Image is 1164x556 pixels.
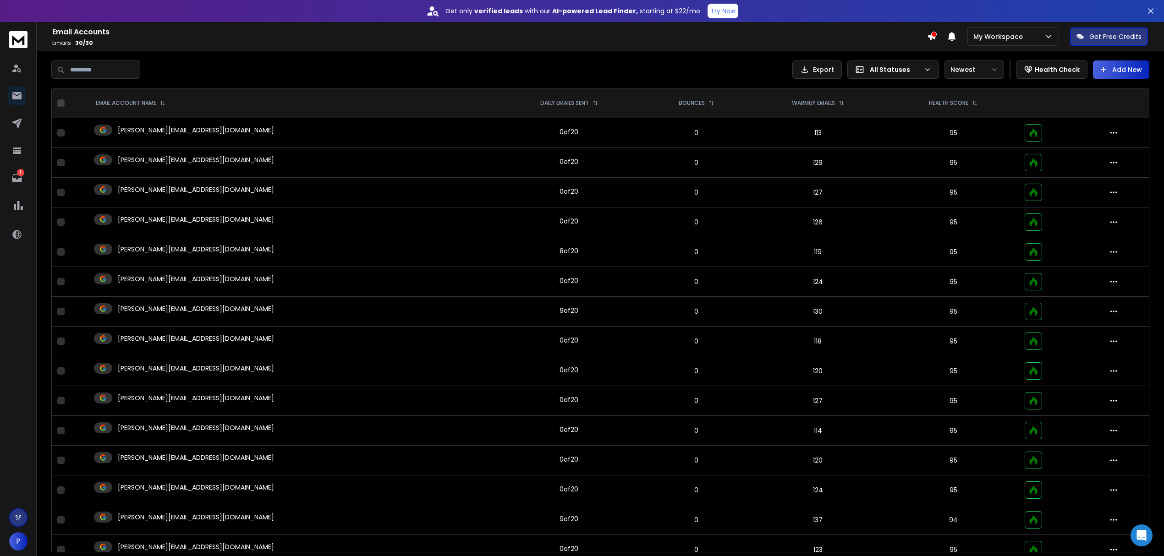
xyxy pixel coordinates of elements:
td: 95 [888,178,1019,207]
p: BOUNCES [679,99,705,107]
td: 95 [888,148,1019,178]
div: 9 of 20 [560,306,578,315]
td: 119 [748,237,888,267]
p: My Workspace [973,32,1027,41]
div: 0 of 20 [560,395,578,404]
td: 95 [888,356,1019,386]
p: HEALTH SCORE [929,99,968,107]
p: Health Check [1035,65,1080,74]
p: [PERSON_NAME][EMAIL_ADDRESS][DOMAIN_NAME] [118,155,274,164]
td: 95 [888,267,1019,297]
td: 130 [748,297,888,327]
p: [PERSON_NAME][EMAIL_ADDRESS][DOMAIN_NAME] [118,453,274,462]
div: 0 of 20 [560,276,578,285]
td: 95 [888,416,1019,446]
div: 0 of 20 [560,217,578,226]
td: 124 [748,475,888,505]
strong: verified leads [474,6,523,16]
div: 0 of 20 [560,544,578,553]
p: [PERSON_NAME][EMAIL_ADDRESS][DOMAIN_NAME] [118,423,274,432]
div: 0 of 20 [560,425,578,434]
div: 0 of 20 [560,365,578,375]
p: [PERSON_NAME][EMAIL_ADDRESS][DOMAIN_NAME] [118,512,274,522]
strong: AI-powered Lead Finder, [552,6,638,16]
p: 0 [650,218,743,227]
div: 9 of 20 [560,514,578,523]
p: 0 [650,247,743,256]
td: 95 [888,297,1019,327]
td: 126 [748,207,888,237]
button: Export [792,60,842,79]
td: 95 [888,237,1019,267]
td: 114 [748,416,888,446]
p: [PERSON_NAME][EMAIL_ADDRESS][DOMAIN_NAME] [118,185,274,194]
div: 0 of 20 [560,127,578,136]
p: [PERSON_NAME][EMAIL_ADDRESS][DOMAIN_NAME] [118,245,274,254]
button: Newest [944,60,1004,79]
p: All Statuses [870,65,920,74]
td: 118 [748,327,888,356]
p: 0 [650,366,743,376]
p: 0 [650,456,743,465]
p: Get only with our starting at $22/mo [445,6,700,16]
div: EMAIL ACCOUNT NAME [96,99,165,107]
td: 137 [748,505,888,535]
p: 0 [650,307,743,316]
p: 0 [650,396,743,405]
td: 95 [888,475,1019,505]
div: 8 of 20 [560,246,578,256]
td: 120 [748,446,888,475]
h1: Email Accounts [52,27,927,38]
p: 0 [650,277,743,286]
p: WARMUP EMAILS [792,99,835,107]
div: 0 of 20 [560,485,578,494]
td: 127 [748,178,888,207]
p: [PERSON_NAME][EMAIL_ADDRESS][DOMAIN_NAME] [118,304,274,313]
p: [PERSON_NAME][EMAIL_ADDRESS][DOMAIN_NAME] [118,274,274,283]
p: 0 [650,485,743,495]
p: Emails : [52,39,927,47]
td: 95 [888,207,1019,237]
button: Try Now [708,4,738,18]
button: Get Free Credits [1070,27,1148,46]
p: [PERSON_NAME][EMAIL_ADDRESS][DOMAIN_NAME] [118,483,274,492]
div: 0 of 20 [560,455,578,464]
td: 120 [748,356,888,386]
p: [PERSON_NAME][EMAIL_ADDRESS][DOMAIN_NAME] [118,334,274,343]
td: 95 [888,118,1019,148]
p: 0 [650,515,743,524]
button: Add New [1093,60,1149,79]
p: [PERSON_NAME][EMAIL_ADDRESS][DOMAIN_NAME] [118,542,274,551]
td: 95 [888,386,1019,416]
p: Get Free Credits [1089,32,1142,41]
td: 127 [748,386,888,416]
td: 124 [748,267,888,297]
p: [PERSON_NAME][EMAIL_ADDRESS][DOMAIN_NAME] [118,364,274,373]
a: 1 [8,169,26,187]
div: 0 of 20 [560,336,578,345]
button: P [9,532,27,551]
div: 0 of 20 [560,187,578,196]
button: Health Check [1016,60,1087,79]
p: 0 [650,337,743,346]
p: [PERSON_NAME][EMAIL_ADDRESS][DOMAIN_NAME] [118,393,274,403]
td: 95 [888,327,1019,356]
span: 30 / 30 [75,39,93,47]
p: Try Now [710,6,736,16]
p: [PERSON_NAME][EMAIL_ADDRESS][DOMAIN_NAME] [118,125,274,135]
p: [PERSON_NAME][EMAIL_ADDRESS][DOMAIN_NAME] [118,215,274,224]
p: 0 [650,426,743,435]
p: 1 [17,169,24,176]
td: 94 [888,505,1019,535]
p: 0 [650,545,743,554]
p: 0 [650,128,743,137]
div: 0 of 20 [560,157,578,166]
p: DAILY EMAILS SENT [540,99,589,107]
p: 0 [650,188,743,197]
td: 95 [888,446,1019,475]
img: logo [9,31,27,48]
div: Open Intercom Messenger [1131,524,1153,546]
p: 0 [650,158,743,167]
